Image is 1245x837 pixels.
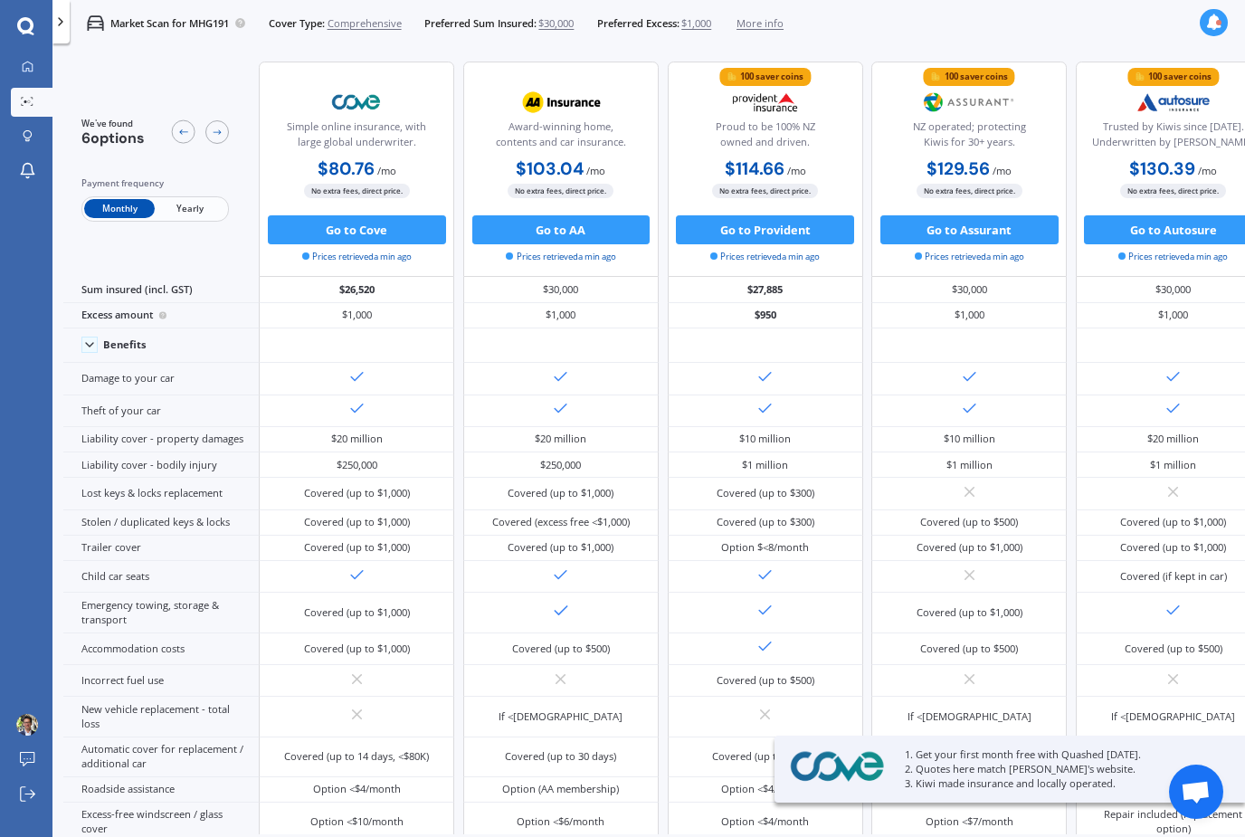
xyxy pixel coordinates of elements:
b: $103.04 [516,157,584,180]
b: $130.39 [1129,157,1195,180]
div: Automatic cover for replacement / additional car [63,737,259,777]
div: Covered (up to $1,000) [304,515,410,529]
div: $26,520 [259,277,454,302]
div: Option <$10/month [310,814,404,829]
p: Market Scan for MHG191 [110,16,229,31]
div: Sum insured (incl. GST) [63,277,259,302]
span: Prices retrieved a min ago [710,251,820,263]
div: Theft of your car [63,395,259,427]
div: Covered (up to $1,000) [304,486,410,500]
span: More info [737,16,784,31]
div: If <[DEMOGRAPHIC_DATA] [499,709,622,724]
img: points [727,71,737,81]
div: Lost keys & locks replacement [63,478,259,509]
span: $1,000 [681,16,711,31]
span: No extra fees, direct price. [712,184,818,197]
div: $27,885 [668,277,863,302]
div: Option $<8/month [721,540,809,555]
div: Damage to your car [63,363,259,395]
span: Yearly [155,199,225,218]
div: $20 million [331,432,383,446]
p: 2. Quotes here match [PERSON_NAME]'s website. [905,762,1209,776]
span: Preferred Sum Insured: [424,16,537,31]
span: Comprehensive [328,16,402,31]
div: Covered (up to $300) [717,515,814,529]
span: 6 options [81,128,145,147]
div: Stolen / duplicated keys & locks [63,510,259,536]
span: / mo [787,164,806,177]
img: Cove.webp [786,748,888,785]
div: $20 million [1147,432,1199,446]
div: Liability cover - bodily injury [63,452,259,478]
span: / mo [993,164,1012,177]
div: Covered (up to $300) [717,486,814,500]
div: Roadside assistance [63,777,259,803]
div: Emergency towing, storage & transport [63,593,259,633]
span: Prices retrieved a min ago [302,251,412,263]
img: AA.webp [513,84,609,120]
p: 3. Kiwi made insurance and locally operated. [905,776,1209,791]
div: Covered (up to $500) [920,642,1018,656]
div: $1,000 [259,303,454,328]
div: Covered (up to $1,000) [1120,540,1226,555]
div: Option (AA membership) [502,782,619,796]
div: $1 million [1150,458,1196,472]
div: Covered (up to $1,000) [1120,515,1226,529]
img: Provident.png [718,84,813,120]
div: Covered (up to $1,000) [917,540,1022,555]
div: Covered (up to 30 days) [505,749,616,764]
div: If <[DEMOGRAPHIC_DATA] [908,709,1031,724]
div: $10 million [739,432,791,446]
div: 100 saver coins [945,70,1008,84]
div: 100 saver coins [740,70,803,84]
div: Covered (up to 7 days) [712,749,818,764]
button: Go to Cove [268,215,446,244]
div: $30,000 [463,277,659,302]
div: Option <$6/month [517,814,604,829]
div: $1 million [742,458,788,472]
div: Covered (up to $1,000) [304,540,410,555]
span: $30,000 [538,16,574,31]
div: NZ operated; protecting Kiwis for 30+ years. [884,119,1054,156]
span: Monthly [84,199,155,218]
span: / mo [586,164,605,177]
a: Open chat [1169,765,1223,819]
span: Prices retrieved a min ago [506,251,615,263]
div: New vehicle replacement - total loss [63,697,259,737]
div: Covered (up to $1,000) [508,486,613,500]
button: Go to AA [472,215,651,244]
span: We've found [81,118,145,130]
div: Incorrect fuel use [63,665,259,697]
div: If <[DEMOGRAPHIC_DATA] [1111,709,1235,724]
div: $250,000 [540,458,581,472]
div: Liability cover - property damages [63,427,259,452]
div: Trailer cover [63,536,259,561]
div: Covered (up to $500) [920,515,1018,529]
span: No extra fees, direct price. [1120,184,1226,197]
div: $950 [668,303,863,328]
span: No extra fees, direct price. [304,184,410,197]
span: Cover Type: [269,16,325,31]
div: Covered (up to 14 days, <$80K) [284,749,429,764]
div: Covered (up to $1,000) [304,642,410,656]
div: Excess amount [63,303,259,328]
span: Prices retrieved a min ago [1118,251,1228,263]
div: Simple online insurance, with large global underwriter. [271,119,442,156]
div: Child car seats [63,561,259,593]
button: Go to Provident [676,215,854,244]
div: Covered (up to $1,000) [508,540,613,555]
div: $1,000 [871,303,1067,328]
img: Assurant.png [921,84,1017,120]
b: $80.76 [318,157,375,180]
div: Benefits [103,338,147,351]
span: Prices retrieved a min ago [915,251,1024,263]
div: Covered (up to $1,000) [917,605,1022,620]
b: $114.66 [725,157,784,180]
div: Covered (up to $1,000) [304,605,410,620]
div: Award-winning home, contents and car insurance. [476,119,646,156]
div: Accommodation costs [63,633,259,665]
div: $1,000 [463,303,659,328]
div: Covered (if kept in car) [1120,569,1227,584]
img: car.f15378c7a67c060ca3f3.svg [87,14,104,32]
div: $1 million [946,458,993,472]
